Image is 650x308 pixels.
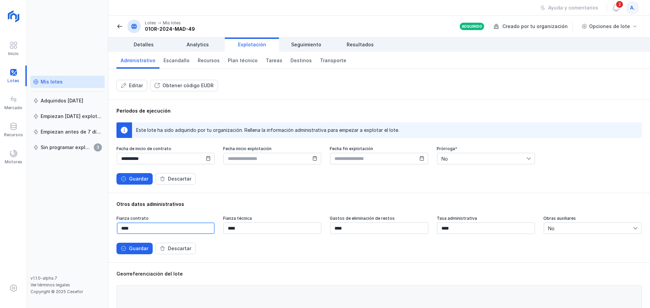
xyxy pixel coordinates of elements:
a: Administrativo [116,52,159,69]
span: No [437,153,526,164]
span: Explotación [238,41,266,48]
span: Plan técnico [228,57,258,64]
img: logoRight.svg [5,8,22,25]
div: Tasa administrativa [437,216,535,221]
span: Destinos [290,57,312,64]
div: Sin programar explotación [41,144,92,151]
div: Mis lotes [163,20,181,26]
button: Guardar [116,173,153,185]
div: Gastos de eliminación de restos [330,216,428,221]
div: Guardar [129,245,148,252]
div: Guardar [129,175,148,182]
a: Escandallo [159,52,194,69]
div: Lotes [145,20,156,26]
a: Adquiridos [DATE] [30,95,105,107]
a: Empiezan antes de 7 días [30,126,105,138]
div: Mis lotes [41,78,63,85]
span: Transporte [320,57,346,64]
a: Seguimiento [279,38,333,52]
span: Tareas [266,57,282,64]
a: Transporte [316,52,350,69]
div: Inicio [8,51,19,56]
div: Adquirido [462,24,482,29]
span: Administrativo [121,57,155,64]
button: Ayuda y comentarios [536,2,603,14]
a: Ver términos legales [30,282,70,287]
span: Detalles [134,41,154,48]
div: Opciones de lote [589,23,630,30]
div: Otros datos administrativos [116,201,642,208]
div: Fecha fin explotación [330,146,428,151]
a: Mis lotes [30,76,105,88]
div: Fecha inicio explotación [223,146,322,151]
div: Ayuda y comentarios [548,4,598,11]
div: Prórroga [437,146,535,151]
a: Tareas [262,52,286,69]
span: Recursos [198,57,220,64]
div: Motores [5,159,22,165]
span: 3 [94,143,102,151]
button: Editar [116,80,147,91]
div: Fianza técnica [223,216,322,221]
button: Guardar [116,243,153,254]
span: Resultados [347,41,374,48]
button: Descartar [155,243,196,254]
div: Georreferenciación del lote [116,270,642,277]
a: Destinos [286,52,316,69]
a: Explotación [225,38,279,52]
a: Sin programar explotación3 [30,141,105,153]
span: Analytics [187,41,209,48]
a: Empiezan [DATE] explotación [30,110,105,122]
button: Obtener código EUDR [150,80,218,91]
div: Períodos de ejecución [116,108,642,114]
div: 01OR-2024-MAD-49 [145,26,195,32]
span: 2 [615,0,624,8]
button: Descartar [155,173,196,185]
a: Recursos [194,52,224,69]
span: Seguimiento [291,41,321,48]
div: Descartar [168,175,191,182]
div: Copyright © 2025 Cesefor [30,289,105,294]
div: Empiezan [DATE] explotación [41,113,102,120]
div: Editar [129,82,143,89]
div: Recursos [4,132,23,138]
div: Fianza contrato [116,216,215,221]
div: Obras auxiliares [543,216,642,221]
a: Detalles [116,38,171,52]
div: Creado por tu organización [494,21,574,31]
div: Este lote ha sido adquirido por tu organización. Rellena la información administrativa para empez... [136,127,399,134]
a: Resultados [333,38,387,52]
div: Mercado [4,105,22,111]
span: Escandallo [164,57,190,64]
a: Analytics [171,38,225,52]
div: Empiezan antes de 7 días [41,128,102,135]
div: Descartar [168,245,191,252]
div: Fecha de inicio de contrato [116,146,215,151]
span: a. [630,4,635,11]
div: Obtener código EUDR [162,82,214,89]
a: Plan técnico [224,52,262,69]
div: Adquiridos [DATE] [41,97,83,104]
span: No [544,223,633,234]
div: v1.1.0-alpha.7 [30,276,105,281]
